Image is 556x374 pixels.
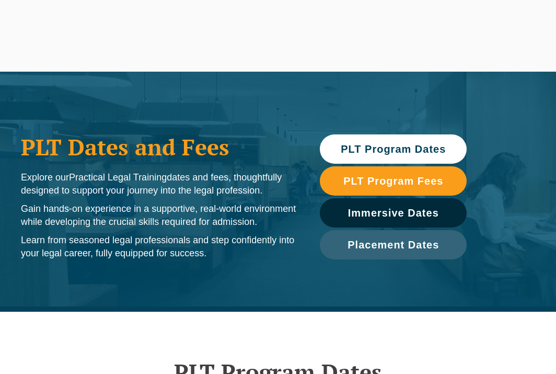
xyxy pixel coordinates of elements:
[21,234,299,260] p: Learn from seasoned legal professionals and step confidently into your legal career, fully equipp...
[343,176,443,186] span: PLT Program Fees
[320,198,467,228] a: Immersive Dates
[320,230,467,259] a: Placement Dates
[341,144,446,154] span: PLT Program Dates
[320,166,467,196] a: PLT Program Fees
[69,172,167,183] span: Practical Legal Training
[21,202,299,229] p: Gain hands-on experience in a supportive, real-world environment while developing the crucial ski...
[21,171,299,197] p: Explore our dates and fees, thoughtfully designed to support your journey into the legal profession.
[348,240,439,250] span: Placement Dates
[320,134,467,164] a: PLT Program Dates
[348,208,439,218] span: Immersive Dates
[21,134,299,160] h1: PLT Dates and Fees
